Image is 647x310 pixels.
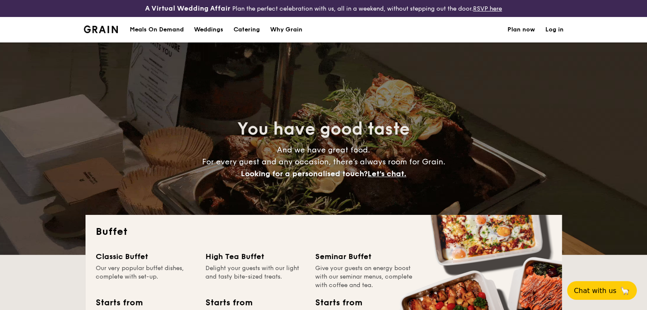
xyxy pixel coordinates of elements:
[545,17,564,42] a: Log in
[108,3,539,14] div: Plan the perfect celebration with us, all in a weekend, without stepping out the door.
[507,17,535,42] a: Plan now
[145,3,231,14] h4: A Virtual Wedding Affair
[84,25,118,33] img: Grain
[241,169,368,178] span: Looking for a personalised touch?
[194,17,223,42] div: Weddings
[96,251,195,262] div: Classic Buffet
[205,296,252,309] div: Starts from
[270,17,302,42] div: Why Grain
[96,296,142,309] div: Starts from
[205,264,305,290] div: Delight your guests with our light and tasty bite-sized treats.
[205,251,305,262] div: High Tea Buffet
[96,264,195,290] div: Our very popular buffet dishes, complete with set-up.
[202,145,445,178] span: And we have great food. For every guest and any occasion, there’s always room for Grain.
[96,225,552,239] h2: Buffet
[125,17,189,42] a: Meals On Demand
[189,17,228,42] a: Weddings
[620,286,630,296] span: 🦙
[315,296,362,309] div: Starts from
[567,281,637,300] button: Chat with us🦙
[228,17,265,42] a: Catering
[315,264,415,290] div: Give your guests an energy boost with our seminar menus, complete with coffee and tea.
[84,25,118,33] a: Logotype
[237,119,410,139] span: You have good taste
[315,251,415,262] div: Seminar Buffet
[130,17,184,42] div: Meals On Demand
[234,17,260,42] h1: Catering
[473,5,502,12] a: RSVP here
[368,169,406,178] span: Let's chat.
[574,287,616,295] span: Chat with us
[265,17,308,42] a: Why Grain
